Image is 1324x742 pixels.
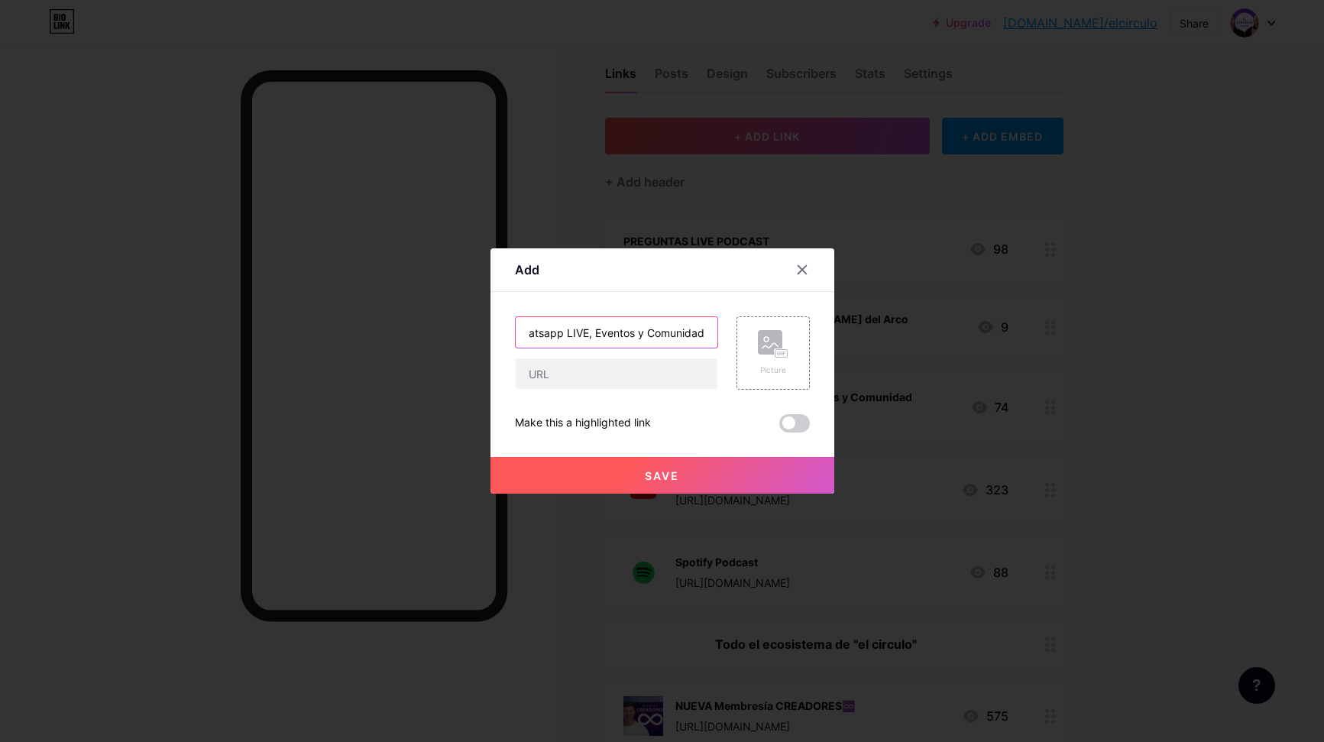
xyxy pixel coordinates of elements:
input: Title [516,317,717,348]
div: Make this a highlighted link [515,414,651,433]
div: Picture [758,365,788,376]
div: Add [515,261,539,279]
input: URL [516,358,717,389]
span: Save [645,469,679,482]
button: Save [490,457,834,494]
